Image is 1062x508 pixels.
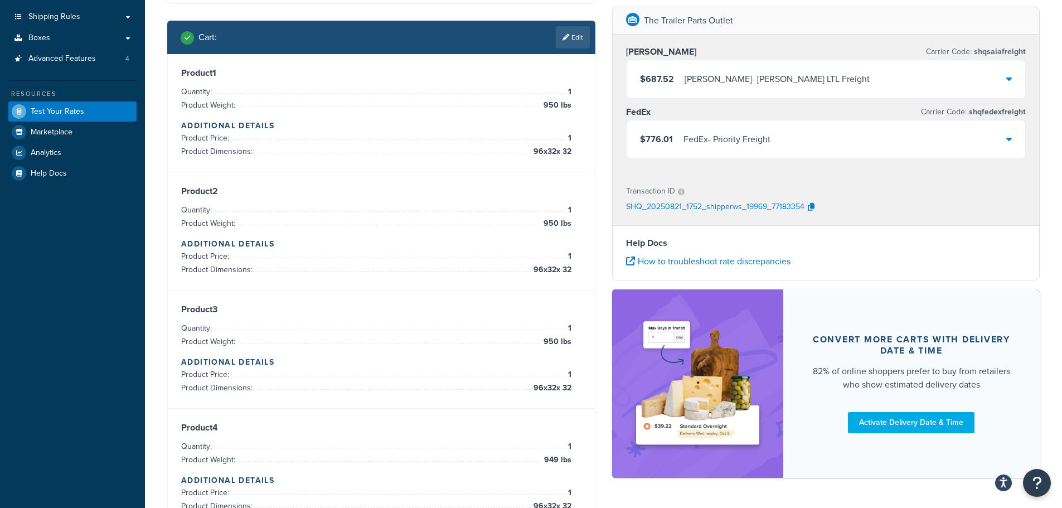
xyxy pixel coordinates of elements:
span: Product Price: [181,132,232,144]
a: Marketplace [8,122,137,142]
span: 1 [565,132,571,145]
p: Transaction ID [626,183,675,199]
h3: Product 4 [181,422,581,433]
span: Test Your Rates [31,107,84,117]
p: Carrier Code: [921,104,1026,120]
h4: Additional Details [181,356,581,368]
span: $687.52 [640,72,674,85]
span: 1 [565,486,571,500]
span: 1 [565,322,571,335]
p: The Trailer Parts Outlet [644,13,733,28]
span: Product Weight: [181,336,238,347]
span: Advanced Features [28,54,96,64]
span: 949 lbs [541,453,571,467]
span: Quantity: [181,86,215,98]
button: Open Resource Center [1023,469,1051,497]
span: $776.01 [640,133,673,146]
span: shqsaiafreight [972,46,1026,57]
span: 1 [565,368,571,381]
h4: Additional Details [181,475,581,486]
a: Analytics [8,143,137,163]
span: 96 x 32 x 32 [531,145,571,158]
span: Product Weight: [181,454,238,466]
span: Shipping Rules [28,12,80,22]
span: 96 x 32 x 32 [531,263,571,277]
a: Activate Delivery Date & Time [848,412,974,433]
p: SHQ_20250821_1752_shipperws_19969_77183354 [626,199,804,216]
div: 82% of online shoppers prefer to buy from retailers who show estimated delivery dates [810,365,1013,391]
span: Product Price: [181,369,232,380]
span: Help Docs [31,169,67,178]
span: Product Dimensions: [181,146,255,157]
h3: Product 1 [181,67,581,79]
span: Product Weight: [181,99,238,111]
span: Product Price: [181,487,232,499]
li: Advanced Features [8,49,137,69]
p: Carrier Code: [926,44,1026,60]
span: 1 [565,250,571,263]
h3: FedEx [626,107,651,118]
a: Help Docs [8,163,137,183]
h4: Additional Details [181,238,581,250]
h3: [PERSON_NAME] [626,46,696,57]
span: Product Dimensions: [181,382,255,394]
span: 1 [565,440,571,453]
span: Analytics [31,148,61,158]
a: Shipping Rules [8,7,137,27]
a: Edit [556,26,590,49]
div: FedEx - Priority Freight [683,132,770,147]
span: Quantity: [181,441,215,452]
a: How to troubleshoot rate discrepancies [626,255,791,268]
span: 96 x 32 x 32 [531,381,571,395]
span: 4 [125,54,129,64]
span: Product Dimensions: [181,264,255,275]
span: Product Weight: [181,217,238,229]
span: 950 lbs [541,99,571,112]
span: Quantity: [181,322,215,334]
a: Test Your Rates [8,101,137,122]
h4: Additional Details [181,120,581,132]
a: Advanced Features4 [8,49,137,69]
div: Convert more carts with delivery date & time [810,334,1013,356]
span: Product Price: [181,250,232,262]
span: 950 lbs [541,335,571,349]
span: 950 lbs [541,217,571,230]
h2: Cart : [198,32,217,42]
span: 1 [565,85,571,99]
h3: Product 3 [181,304,581,315]
span: 1 [565,204,571,217]
span: Quantity: [181,204,215,216]
h4: Help Docs [626,236,1026,250]
span: Marketplace [31,128,72,137]
span: shqfedexfreight [967,106,1026,118]
img: feature-image-ddt-36eae7f7280da8017bfb280eaccd9c446f90b1fe08728e4019434db127062ab4.png [629,306,767,461]
span: Boxes [28,33,50,43]
h3: Product 2 [181,186,581,197]
a: Boxes [8,28,137,49]
div: [PERSON_NAME] - [PERSON_NAME] LTL Freight [685,71,870,87]
div: Resources [8,89,137,99]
